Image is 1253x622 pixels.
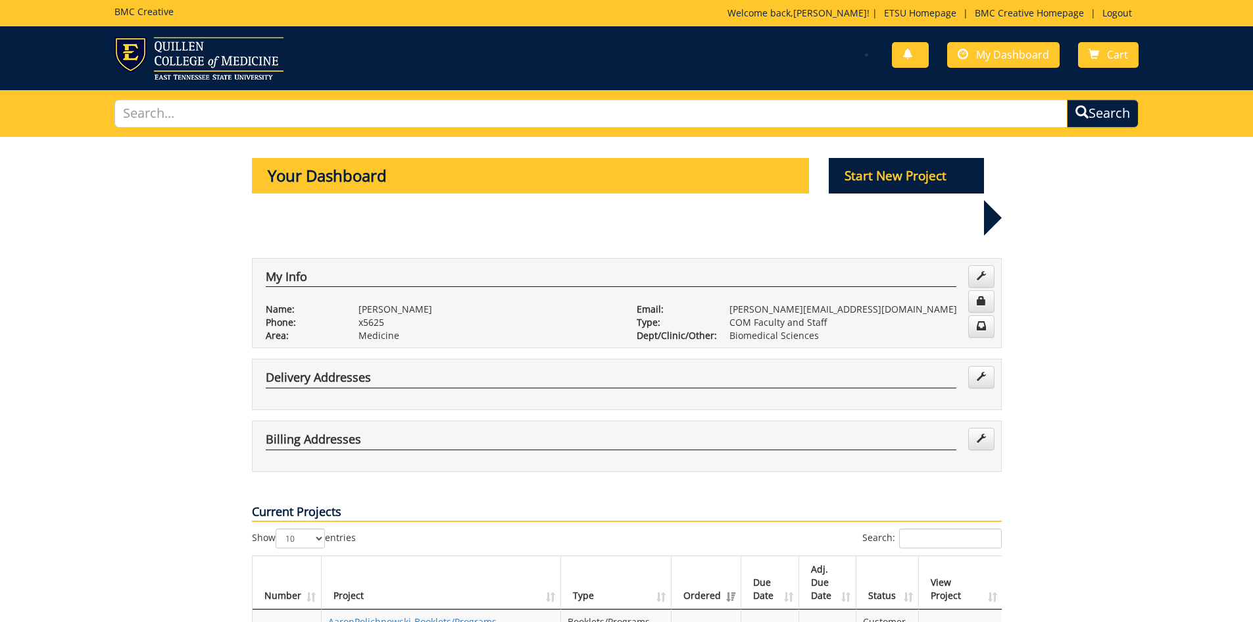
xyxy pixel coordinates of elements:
th: Type: activate to sort column ascending [561,556,672,609]
th: Number: activate to sort column ascending [253,556,322,609]
a: Edit Info [968,265,995,288]
a: [PERSON_NAME] [793,7,867,19]
p: Medicine [358,329,617,342]
h4: Billing Addresses [266,433,956,450]
label: Search: [862,529,1002,548]
th: Adj. Due Date: activate to sort column ascending [799,556,857,609]
p: Name: [266,303,339,316]
label: Show entries [252,529,356,548]
a: Start New Project [829,170,984,183]
h4: My Info [266,271,956,288]
th: Status: activate to sort column ascending [856,556,918,609]
p: Dept/Clinic/Other: [637,329,710,342]
th: Project: activate to sort column ascending [322,556,561,609]
th: Due Date: activate to sort column ascending [741,556,799,609]
p: Welcome back, ! | | | [727,7,1139,20]
th: View Project: activate to sort column ascending [919,556,1002,609]
p: x5625 [358,316,617,329]
a: Edit Addresses [968,366,995,388]
p: [PERSON_NAME][EMAIL_ADDRESS][DOMAIN_NAME] [729,303,988,316]
p: Current Projects [252,504,1002,522]
p: Type: [637,316,710,329]
a: Cart [1078,42,1139,68]
a: Logout [1096,7,1139,19]
a: Change Password [968,290,995,313]
a: Edit Addresses [968,428,995,450]
input: Search... [114,99,1068,128]
p: Phone: [266,316,339,329]
p: Your Dashboard [252,158,810,194]
h4: Delivery Addresses [266,371,956,388]
a: ETSU Homepage [877,7,963,19]
input: Search: [899,529,1002,548]
p: Start New Project [829,158,984,194]
a: Change Communication Preferences [968,315,995,338]
p: Biomedical Sciences [729,329,988,342]
span: My Dashboard [976,47,1049,62]
th: Ordered: activate to sort column ascending [672,556,741,609]
p: Area: [266,329,339,342]
button: Search [1067,99,1139,128]
p: Email: [637,303,710,316]
h5: BMC Creative [114,7,174,16]
a: My Dashboard [947,42,1060,68]
span: Cart [1107,47,1128,62]
select: Showentries [276,529,325,548]
img: ETSU logo [114,37,283,80]
p: [PERSON_NAME] [358,303,617,316]
p: COM Faculty and Staff [729,316,988,329]
a: BMC Creative Homepage [968,7,1091,19]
